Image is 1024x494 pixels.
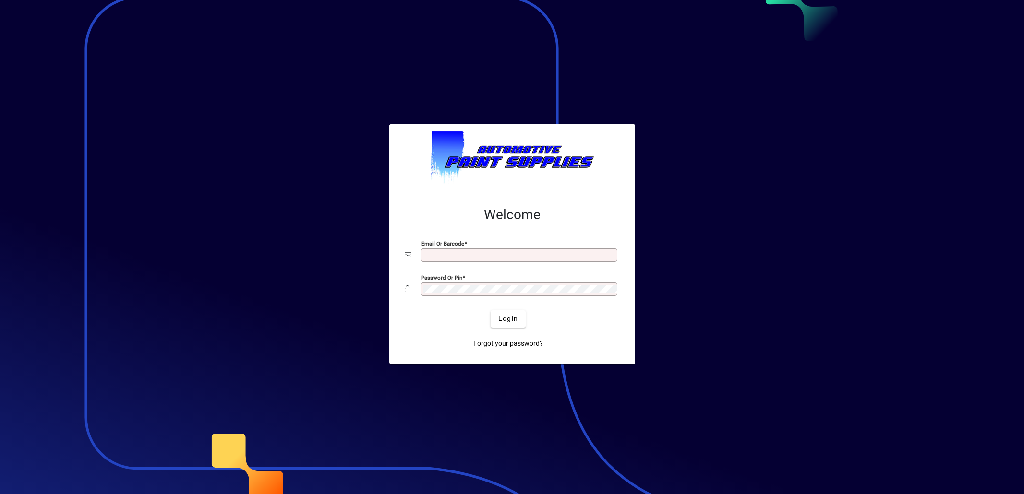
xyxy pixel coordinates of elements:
a: Forgot your password? [470,335,547,353]
span: Login [498,314,518,324]
mat-label: Password or Pin [421,274,462,281]
mat-label: Email or Barcode [421,240,464,247]
button: Login [491,310,526,328]
span: Forgot your password? [473,339,543,349]
h2: Welcome [405,207,620,223]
